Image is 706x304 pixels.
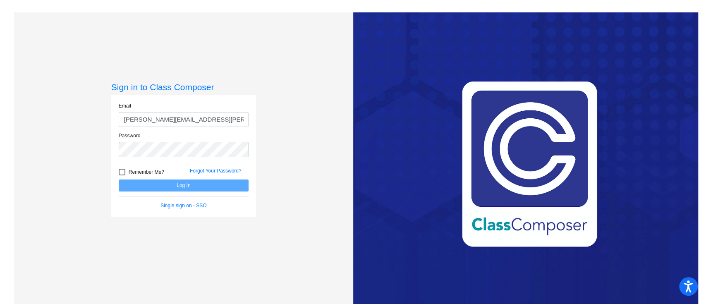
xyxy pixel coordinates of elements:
[111,82,256,92] h3: Sign in to Class Composer
[119,180,249,191] button: Log In
[160,203,206,208] a: Single sign on - SSO
[119,132,141,139] label: Password
[190,168,242,174] a: Forgot Your Password?
[119,102,131,110] label: Email
[129,167,164,177] span: Remember Me?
